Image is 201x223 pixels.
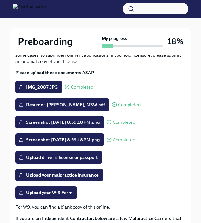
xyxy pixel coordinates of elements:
label: Upload driver's license or passport [15,151,102,164]
span: Completed [71,85,93,90]
span: Completed [113,120,135,125]
span: Screenshot [DATE] 8.59.18 PM.png [20,119,100,125]
strong: My progress [102,35,127,41]
span: IMG_2087.JPG [20,84,58,90]
span: Upload your W-9 Form [20,189,72,196]
span: Completed [113,138,135,142]
label: Upload your W-9 Form [15,186,77,199]
label: Upload your malpractice insurance [15,169,103,181]
h2: Preboarding [18,35,73,48]
label: IMG_2087.JPG [15,81,62,93]
label: Screenshot [DATE] 8.59.18 PM.png [15,116,104,128]
span: Screenshot [DATE] 8.59.18 PM.png [20,137,100,143]
h3: 18% [168,36,183,47]
label: Screenshot [DATE] 8.59.18 PM.png [15,133,104,146]
span: Resume - [PERSON_NAME], MSW.pdf [20,101,105,108]
span: Completed [118,102,141,107]
strong: Please upload these documents ASAP [15,70,94,75]
label: Resume - [PERSON_NAME], MSW.pdf [15,98,109,111]
img: CharlieHealth [13,4,46,14]
span: Upload your malpractice insurance [20,172,99,178]
span: Upload driver's license or passport [20,154,98,160]
p: For W9, you can find a blank copy of this online. [15,204,186,210]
